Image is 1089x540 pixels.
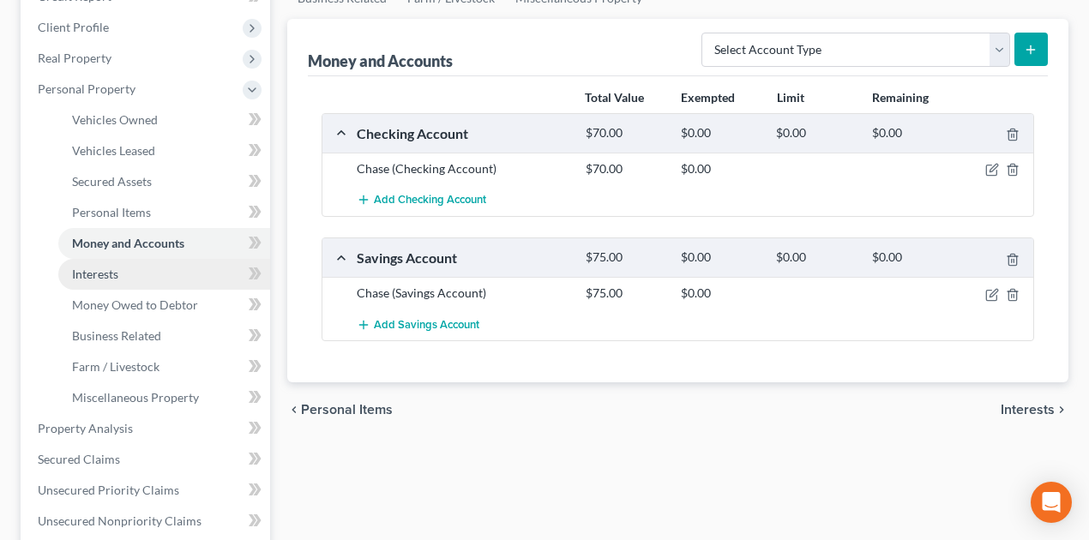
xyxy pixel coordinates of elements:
[585,90,644,105] strong: Total Value
[72,112,158,127] span: Vehicles Owned
[357,184,486,216] button: Add Checking Account
[348,285,577,302] div: Chase (Savings Account)
[58,135,270,166] a: Vehicles Leased
[38,421,133,435] span: Property Analysis
[24,475,270,506] a: Unsecured Priority Claims
[672,125,767,141] div: $0.00
[72,267,118,281] span: Interests
[38,51,111,65] span: Real Property
[72,236,184,250] span: Money and Accounts
[872,90,929,105] strong: Remaining
[357,309,479,340] button: Add Savings Account
[72,205,151,219] span: Personal Items
[58,228,270,259] a: Money and Accounts
[58,166,270,197] a: Secured Assets
[72,328,161,343] span: Business Related
[287,403,301,417] i: chevron_left
[1001,403,1068,417] button: Interests chevron_right
[348,249,577,267] div: Savings Account
[577,249,672,266] div: $75.00
[577,285,672,302] div: $75.00
[301,403,393,417] span: Personal Items
[863,249,959,266] div: $0.00
[672,249,767,266] div: $0.00
[38,452,120,466] span: Secured Claims
[58,351,270,382] a: Farm / Livestock
[72,297,198,312] span: Money Owed to Debtor
[24,444,270,475] a: Secured Claims
[38,81,135,96] span: Personal Property
[348,124,577,142] div: Checking Account
[58,197,270,228] a: Personal Items
[374,318,479,332] span: Add Savings Account
[58,290,270,321] a: Money Owed to Debtor
[577,160,672,177] div: $70.00
[24,413,270,444] a: Property Analysis
[1031,482,1072,523] div: Open Intercom Messenger
[1001,403,1055,417] span: Interests
[58,382,270,413] a: Miscellaneous Property
[308,51,453,71] div: Money and Accounts
[72,390,199,405] span: Miscellaneous Property
[24,506,270,537] a: Unsecured Nonpriority Claims
[577,125,672,141] div: $70.00
[777,90,804,105] strong: Limit
[863,125,959,141] div: $0.00
[58,105,270,135] a: Vehicles Owned
[672,285,767,302] div: $0.00
[58,321,270,351] a: Business Related
[72,174,152,189] span: Secured Assets
[681,90,735,105] strong: Exempted
[374,194,486,207] span: Add Checking Account
[348,160,577,177] div: Chase (Checking Account)
[72,359,159,374] span: Farm / Livestock
[72,143,155,158] span: Vehicles Leased
[767,249,863,266] div: $0.00
[58,259,270,290] a: Interests
[38,513,202,528] span: Unsecured Nonpriority Claims
[1055,403,1068,417] i: chevron_right
[767,125,863,141] div: $0.00
[672,160,767,177] div: $0.00
[38,20,109,34] span: Client Profile
[38,483,179,497] span: Unsecured Priority Claims
[287,403,393,417] button: chevron_left Personal Items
